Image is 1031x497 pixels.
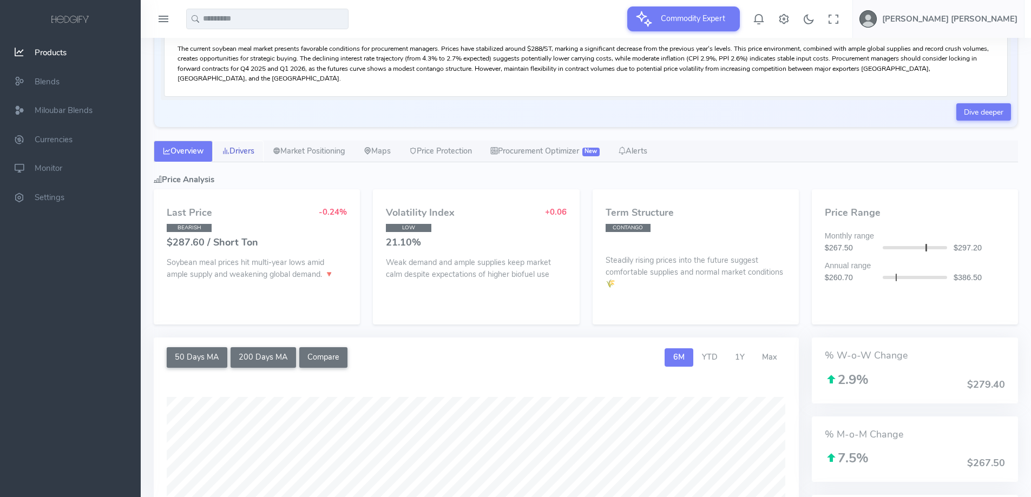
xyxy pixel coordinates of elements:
[35,76,60,87] span: Blends
[386,237,566,248] h4: 21.10%
[956,103,1011,121] a: Dive deeper
[818,242,883,254] div: $267.50
[818,230,1012,242] div: Monthly range
[386,208,455,218] h4: Volatility Index
[35,47,67,58] span: Products
[167,237,347,248] h4: $287.60 / Short Ton
[35,134,73,145] span: Currencies
[167,257,347,280] p: Soybean meal prices hit multi-year lows amid ample supply and weakening global demand. 🔻
[35,105,93,116] span: Miloubar Blends
[947,272,1012,284] div: $386.50
[35,192,64,203] span: Settings
[154,141,213,162] a: Overview
[825,208,1005,218] h4: Price Range
[264,141,354,162] a: Market Positioning
[702,352,718,362] span: YTD
[762,352,777,362] span: Max
[319,207,347,217] span: -0.24%
[400,141,481,162] a: Price Protection
[825,429,1005,440] h4: % M-o-M Change
[654,6,732,30] span: Commodity Expert
[167,224,212,232] span: BEARISH
[354,141,400,162] a: Maps
[967,380,1005,390] h4: $279.40
[386,257,566,280] p: Weak demand and ample supplies keep market calm despite expectations of higher biofuel use
[481,141,609,162] a: Procurement Optimizer
[167,208,212,218] h4: Last Price
[178,44,994,83] p: The current soybean meal market presents favorable conditions for procurement managers. Prices ha...
[818,272,883,284] div: $260.70
[49,14,91,26] img: logo
[582,148,600,156] span: New
[606,224,651,232] span: CONTANGO
[154,175,1018,184] h5: Price Analysis
[825,371,869,388] span: 2.9%
[627,13,740,24] a: Commodity Expert
[859,10,877,28] img: user-image
[825,449,869,467] span: 7.5%
[609,141,656,162] a: Alerts
[627,6,740,31] button: Commodity Expert
[947,242,1012,254] div: $297.20
[545,207,567,217] span: +0.06
[35,163,62,174] span: Monitor
[825,350,1005,361] h4: % W-o-W Change
[606,251,786,290] p: Steadily rising prices into the future suggest comfortable supplies and normal market conditions 🌾
[386,224,431,232] span: LOW
[167,347,227,368] button: 50 Days MA
[213,141,264,162] a: Drivers
[818,260,1012,272] div: Annual range
[606,208,786,218] h4: Term Structure
[735,352,745,362] span: 1Y
[299,347,348,368] button: Compare
[967,458,1005,469] h4: $267.50
[673,352,685,362] span: 6M
[882,15,1017,23] h5: [PERSON_NAME] [PERSON_NAME]
[231,347,296,368] button: 200 Days MA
